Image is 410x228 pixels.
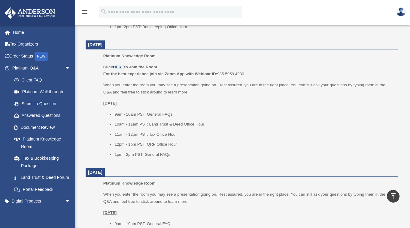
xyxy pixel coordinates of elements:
li: 1pm-2pm PST: Bookkeeping Office Hour [114,23,394,31]
i: vertical_align_top [390,192,397,200]
a: Tax & Bookkeeping Packages [8,152,80,172]
a: My Entitiesarrow_drop_down [4,207,80,219]
u: [DATE] [103,210,117,215]
p: When you enter the room you may see a presentation going on. Rest assured, you are in the right p... [103,81,394,96]
span: [DATE] [88,170,102,175]
a: Submit a Question [8,98,80,110]
b: For the best experience join via Zoom App with Webinar ID: [103,72,217,76]
a: Digital Productsarrow_drop_down [4,195,80,207]
li: 10am - 11am PST: Land Trust & Deed Office Hour [114,121,394,128]
p: 985 5959 4980 [103,64,394,78]
span: Platinum Knowledge Room [103,54,156,58]
span: arrow_drop_down [65,207,77,219]
li: 9am - 10am PST: General FAQs [114,220,394,227]
div: NEW [35,52,48,61]
b: Click to Join the Room [103,65,157,69]
p: When you enter the room you may see a presentation going on. Rest assured, you are in the right p... [103,191,394,205]
i: search [100,8,107,15]
a: Platinum Q&Aarrow_drop_down [4,62,80,74]
a: vertical_align_top [387,190,399,203]
u: [DATE] [103,101,117,105]
a: Platinum Knowledge Room [8,133,77,152]
a: Order StatusNEW [4,50,80,62]
a: menu [81,10,88,16]
img: User Pic [396,7,405,16]
span: arrow_drop_down [65,62,77,75]
a: Answered Questions [8,110,80,122]
a: Portal Feedback [8,183,80,195]
a: Document Review [8,121,80,133]
li: 12pm - 1pm PST: QRP Office Hour [114,141,394,148]
span: arrow_drop_down [65,195,77,208]
i: menu [81,8,88,16]
a: Tax Organizers [4,38,80,50]
a: Client FAQ [8,74,80,86]
a: Platinum Walkthrough [8,86,80,98]
a: Home [4,26,80,38]
a: Land Trust & Deed Forum [8,172,80,184]
img: Anderson Advisors Platinum Portal [3,7,57,19]
a: HERE [113,65,124,69]
li: 9am - 10am PST: General FAQs [114,111,394,118]
span: [DATE] [88,42,102,47]
li: 11am - 12pm PST: Tax Office Hour [114,131,394,138]
li: 1pm - 2pm PST: General FAQs [114,151,394,158]
span: Platinum Knowledge Room [103,181,156,185]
